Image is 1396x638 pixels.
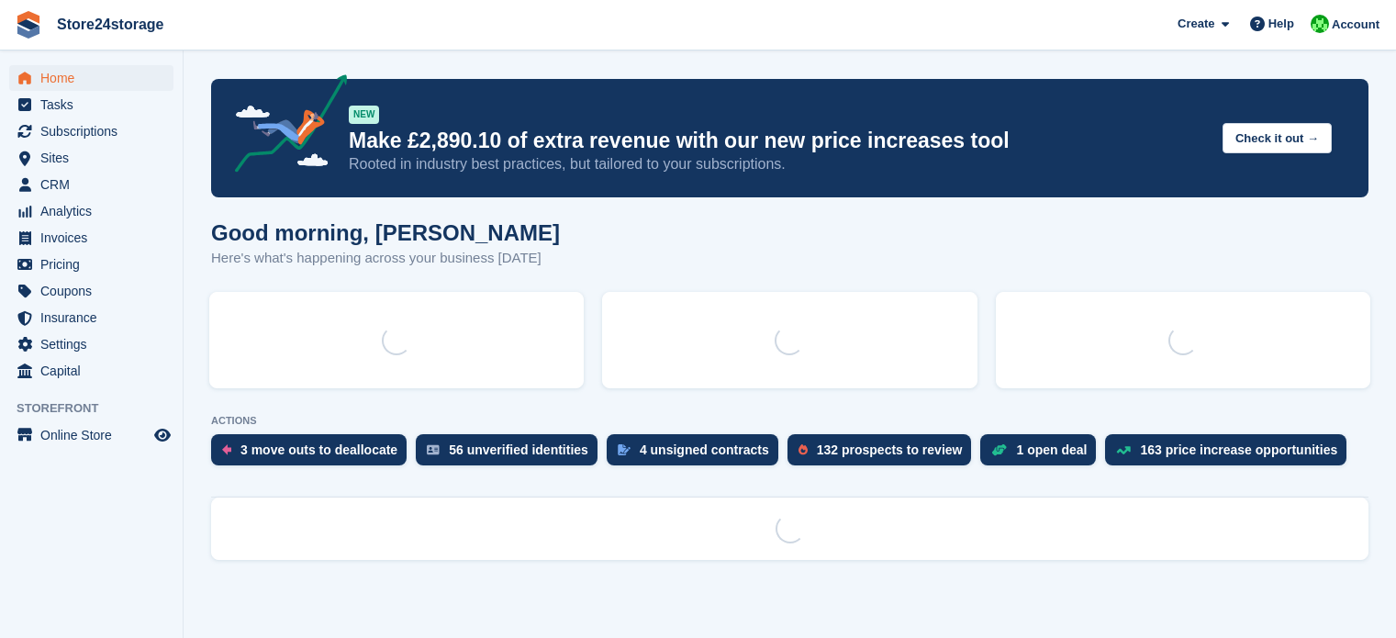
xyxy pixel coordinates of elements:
button: Check it out → [1223,123,1332,153]
div: 132 prospects to review [817,442,963,457]
span: Capital [40,358,151,384]
a: menu [9,278,173,304]
span: Help [1268,15,1294,33]
a: 132 prospects to review [787,434,981,475]
span: Online Store [40,422,151,448]
span: Pricing [40,252,151,277]
img: Tracy Harper [1311,15,1329,33]
a: 4 unsigned contracts [607,434,787,475]
span: Create [1178,15,1214,33]
p: ACTIONS [211,415,1368,427]
p: Rooted in industry best practices, but tailored to your subscriptions. [349,154,1208,174]
a: menu [9,305,173,330]
div: 56 unverified identities [449,442,588,457]
p: Make £2,890.10 of extra revenue with our new price increases tool [349,128,1208,154]
a: menu [9,65,173,91]
a: menu [9,92,173,118]
span: Tasks [40,92,151,118]
a: menu [9,172,173,197]
span: Invoices [40,225,151,251]
a: menu [9,331,173,357]
a: 1 open deal [980,434,1105,475]
img: prospect-51fa495bee0391a8d652442698ab0144808aea92771e9ea1ae160a38d050c398.svg [799,444,808,455]
span: Coupons [40,278,151,304]
span: Sites [40,145,151,171]
a: Preview store [151,424,173,446]
span: Subscriptions [40,118,151,144]
span: CRM [40,172,151,197]
span: Home [40,65,151,91]
div: NEW [349,106,379,124]
h1: Good morning, [PERSON_NAME] [211,220,560,245]
a: 163 price increase opportunities [1105,434,1356,475]
a: menu [9,145,173,171]
div: 3 move outs to deallocate [240,442,397,457]
img: contract_signature_icon-13c848040528278c33f63329250d36e43548de30e8caae1d1a13099fd9432cc5.svg [618,444,631,455]
span: Account [1332,16,1379,34]
span: Insurance [40,305,151,330]
img: price_increase_opportunities-93ffe204e8149a01c8c9dc8f82e8f89637d9d84a8eef4429ea346261dce0b2c0.svg [1116,446,1131,454]
img: deal-1b604bf984904fb50ccaf53a9ad4b4a5d6e5aea283cecdc64d6e3604feb123c2.svg [991,443,1007,456]
a: 3 move outs to deallocate [211,434,416,475]
div: 163 price increase opportunities [1140,442,1337,457]
a: menu [9,198,173,224]
a: menu [9,422,173,448]
img: price-adjustments-announcement-icon-8257ccfd72463d97f412b2fc003d46551f7dbcb40ab6d574587a9cd5c0d94... [219,74,348,179]
a: menu [9,225,173,251]
a: menu [9,118,173,144]
div: 1 open deal [1016,442,1087,457]
span: Storefront [17,399,183,418]
img: verify_identity-adf6edd0f0f0b5bbfe63781bf79b02c33cf7c696d77639b501bdc392416b5a36.svg [427,444,440,455]
img: stora-icon-8386f47178a22dfd0bd8f6a31ec36ba5ce8667c1dd55bd0f319d3a0aa187defe.svg [15,11,42,39]
a: menu [9,358,173,384]
span: Analytics [40,198,151,224]
a: menu [9,252,173,277]
p: Here's what's happening across your business [DATE] [211,248,560,269]
div: 4 unsigned contracts [640,442,769,457]
a: 56 unverified identities [416,434,607,475]
img: move_outs_to_deallocate_icon-f764333ba52eb49d3ac5e1228854f67142a1ed5810a6f6cc68b1a99e826820c5.svg [222,444,231,455]
span: Settings [40,331,151,357]
a: Store24storage [50,9,172,39]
